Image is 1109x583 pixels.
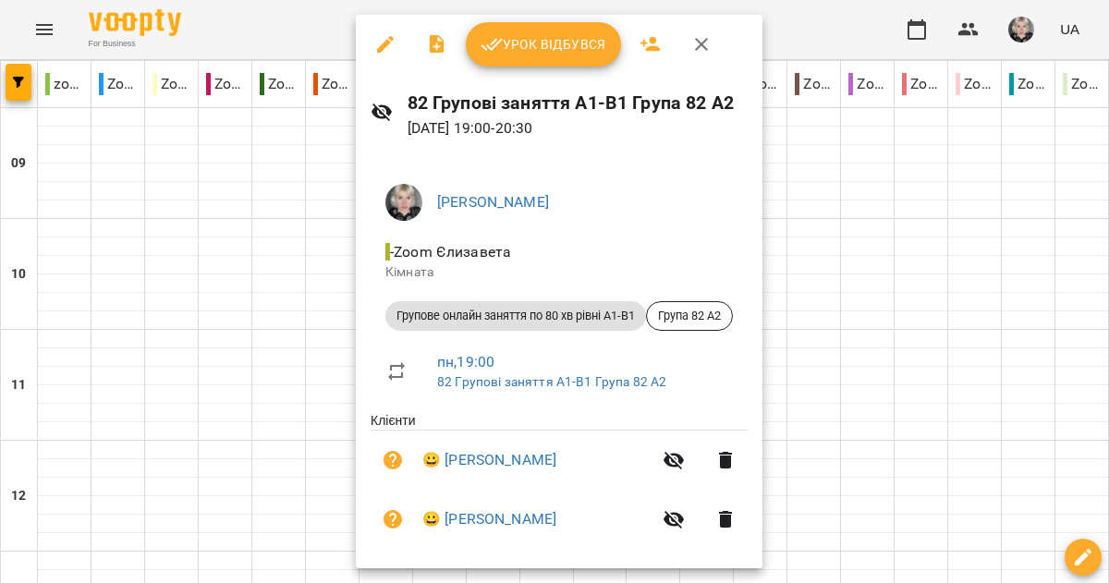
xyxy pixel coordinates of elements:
img: e6b29b008becd306e3c71aec93de28f6.jpeg [385,184,422,221]
span: - Zoom Єлизавета [385,243,515,261]
a: 82 Групові заняття A1-B1 Група 82 A2 [437,374,666,389]
p: [DATE] 19:00 - 20:30 [408,117,748,140]
button: Урок відбувся [466,22,621,67]
span: Урок відбувся [481,33,606,55]
span: Групове онлайн заняття по 80 хв рівні А1-В1 [385,308,646,324]
p: Кімната [385,263,733,282]
button: Візит ще не сплачено. Додати оплату? [371,497,415,541]
a: 😀 [PERSON_NAME] [422,508,556,530]
button: Візит ще не сплачено. Додати оплату? [371,438,415,482]
h6: 82 Групові заняття A1-B1 Група 82 A2 [408,89,748,117]
a: пн , 19:00 [437,353,494,370]
a: 😀 [PERSON_NAME] [422,449,556,471]
span: Група 82 А2 [647,308,732,324]
div: Група 82 А2 [646,301,733,331]
a: [PERSON_NAME] [437,193,549,211]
